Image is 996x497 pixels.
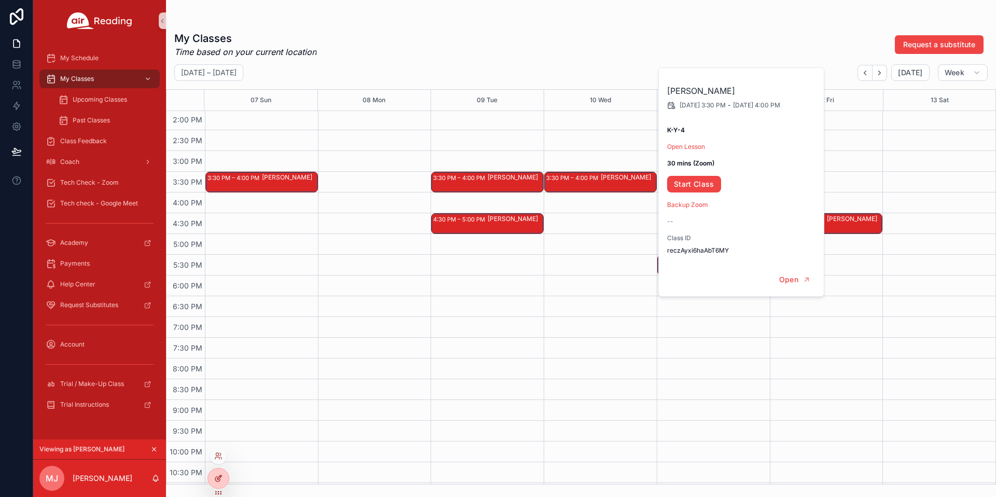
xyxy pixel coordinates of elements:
a: Tech check - Google Meet [39,194,160,213]
span: Open [779,275,798,284]
div: 4:30 PM – 5:00 PM [433,214,488,225]
a: Request Substitutes [39,296,160,314]
span: [DATE] 4:00 PM [733,101,780,109]
button: [DATE] [891,64,929,81]
a: Start Class [667,176,721,192]
a: My Schedule [39,49,160,67]
span: 5:00 PM [171,240,205,248]
span: 7:30 PM [171,343,205,352]
div: 3:30 PM – 4:00 PM[PERSON_NAME] [206,172,317,192]
div: [PERSON_NAME] [262,173,317,182]
button: Back [857,65,873,81]
span: [DATE] 3:30 PM [680,101,726,109]
span: Past Classes [73,116,110,125]
span: 8:30 PM [170,385,205,394]
span: Request Substitutes [60,301,118,309]
span: [DATE] [898,68,922,77]
span: Trial Instructions [60,401,109,409]
span: My Schedule [60,54,99,62]
span: Request a substitute [903,39,975,50]
div: 5:30 PM – 6:00 PM[PERSON_NAME] [658,255,769,275]
button: 08 Mon [363,90,385,111]
a: My Classes [39,70,160,88]
a: Open Lesson [667,143,705,150]
div: 3:30 PM – 4:00 PM[PERSON_NAME] [545,172,656,192]
a: Help Center [39,275,160,294]
span: -- [667,217,673,226]
div: scrollable content [33,42,166,427]
button: 10 Wed [590,90,611,111]
span: 2:30 PM [170,136,205,145]
button: Next [873,65,887,81]
span: Academy [60,239,88,247]
span: 8:00 PM [170,364,205,373]
span: 10:00 PM [167,447,205,456]
span: 9:30 PM [170,426,205,435]
button: Open [772,271,818,288]
button: 13 Sat [931,90,949,111]
strong: K-Y-4 [667,126,685,134]
a: Past Classes [52,111,160,130]
div: 3:30 PM – 4:00 PM [546,173,601,183]
a: Upcoming Classes [52,90,160,109]
span: 5:30 PM [171,260,205,269]
span: 3:30 PM [170,177,205,186]
strong: 30 mins (Zoom) [667,159,714,167]
a: Trial Instructions [39,395,160,414]
span: Class Feedback [60,137,107,145]
img: App logo [67,12,132,29]
a: Class Feedback [39,132,160,150]
span: Class ID [667,234,817,242]
div: [PERSON_NAME] [488,173,543,182]
a: Academy [39,233,160,252]
h2: [PERSON_NAME] [667,85,817,97]
button: Request a substitute [895,35,984,54]
span: 9:00 PM [170,406,205,415]
span: Tech Check - Zoom [60,178,119,187]
span: Coach [60,158,79,166]
span: 10:30 PM [167,468,205,477]
span: - [728,101,731,109]
span: 4:30 PM [170,219,205,228]
span: My Classes [60,75,94,83]
span: Account [60,340,85,349]
div: 3:30 PM – 4:00 PM[PERSON_NAME] [432,172,543,192]
a: Account [39,335,160,354]
span: 6:00 PM [170,281,205,290]
div: 4:30 PM – 5:00 PM[PERSON_NAME] [771,214,882,233]
button: 09 Tue [477,90,497,111]
p: [PERSON_NAME] [73,473,132,484]
span: MJ [46,472,58,485]
span: 7:00 PM [171,323,205,332]
span: 4:00 PM [170,198,205,207]
div: 3:30 PM – 4:00 PM [208,173,262,183]
span: 3:00 PM [170,157,205,165]
h1: My Classes [174,31,316,46]
span: reczAyxi6haAbT6MY [667,246,817,255]
a: Trial / Make-Up Class [39,375,160,393]
button: 12 Fri [819,90,834,111]
span: Payments [60,259,90,268]
span: Trial / Make-Up Class [60,380,124,388]
span: 6:30 PM [170,302,205,311]
button: Week [938,64,988,81]
button: 07 Sun [251,90,271,111]
a: Coach [39,153,160,171]
span: Upcoming Classes [73,95,127,104]
span: Viewing as [PERSON_NAME] [39,445,125,453]
div: [PERSON_NAME] [601,173,656,182]
a: Backup Zoom [667,201,708,209]
span: Help Center [60,280,95,288]
div: [PERSON_NAME] [827,215,882,223]
div: 4:30 PM – 5:00 PM[PERSON_NAME] [432,214,543,233]
em: Time based on your current location [174,46,316,58]
div: 3:30 PM – 4:00 PM [433,173,488,183]
div: [PERSON_NAME] [488,215,543,223]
